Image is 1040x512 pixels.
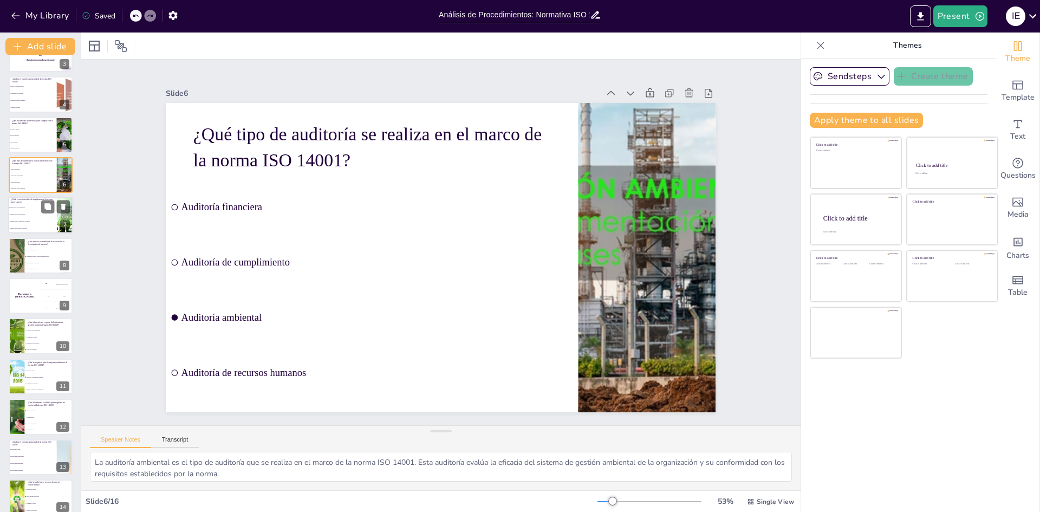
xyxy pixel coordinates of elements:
[27,417,72,418] span: Acta de reunión
[10,214,56,216] span: Aumento de la carga regulatoria
[10,456,56,457] span: Enfoque en la sostenibilidad
[60,100,69,109] div: 4
[27,336,72,337] span: Comunicación interna
[12,159,54,165] p: ¿Qué tipo de auditoría se realiza en el marco de la norma ISO 14001?
[60,140,69,150] div: 5
[10,128,56,129] span: Manual de calidad
[27,256,72,257] span: La alineación con los objetivos organizacionales
[86,496,597,507] div: Slide 6 / 16
[12,119,54,125] p: ¿Qué documento es esencial para cumplir con la norma ISO 14001?
[27,489,72,490] span: Ignorar el problema
[869,263,894,265] div: Click to add text
[439,7,590,23] input: Insert title
[10,134,56,135] span: Política ambiental
[414,17,584,380] span: Auditoría financiera
[9,318,73,354] div: 10
[933,5,987,27] button: Present
[508,50,694,450] div: Slide 6
[27,410,72,411] span: Informe de auditoría
[56,462,69,472] div: 13
[27,330,72,331] span: Evaluación del cumplimiento
[9,278,73,314] div: 9
[10,175,56,176] span: Auditoría de cumplimiento
[10,188,56,189] span: Auditoría de recursos humanos
[90,452,792,482] textarea: La auditoría ambiental es el tipo de auditoría que se realiza en el marco de la norma ISO 14001. ...
[151,436,199,448] button: Transcript
[27,496,72,497] span: Tomar medidas correctivas
[11,198,54,204] p: ¿Cuál es un beneficio de implementar la norma ISO 14001?
[27,268,72,269] span: La diversidad de género
[60,261,69,270] div: 8
[41,200,54,213] button: Duplicate Slide
[9,157,73,193] div: 6
[41,302,73,314] div: 300
[41,290,73,302] div: 200
[10,168,56,170] span: Auditoría financiera
[28,320,69,326] p: ¿Qué elemento no es parte del sistema de gestión ambiental según ISO 14001?
[816,150,894,152] div: Click to add text
[810,113,923,128] button: Apply theme to all slides
[10,449,56,450] span: Enfoque en el cliente
[27,423,72,424] span: Registro de incidentes
[816,256,894,260] div: Click to add title
[82,11,115,21] div: Saved
[8,7,74,24] button: My Library
[28,401,69,407] p: ¿Qué documento se utiliza para registrar no conformidades en ISO 14001?
[1006,7,1025,26] div: I E
[757,497,794,506] span: Single View
[10,141,56,142] span: Plan de negocio
[459,44,652,392] p: ¿Qué tipo de auditoría se realiza en el marco de la norma ISO 14001?
[843,263,867,265] div: Click to add text
[90,436,151,448] button: Speaker Notes
[9,439,73,475] div: 13
[10,470,56,471] span: Enfoque en la competencia
[10,207,56,209] span: Reducción de costos operativos
[913,263,947,265] div: Click to add text
[56,422,69,432] div: 12
[9,359,73,394] div: 11
[10,221,56,223] span: Disminución de la satisfacción del cliente
[1000,170,1036,182] span: Questions
[12,440,54,446] p: ¿Cuál es el enfoque principal de la norma ISO 14001?
[816,263,841,265] div: Click to add text
[910,5,931,27] button: Export to PowerPoint
[41,278,73,290] div: 100
[27,389,72,390] span: Cambiar la dirección de la empresa
[60,221,70,230] div: 7
[996,228,1039,267] div: Add charts and graphs
[823,214,893,222] div: Click to add title
[810,67,889,86] button: Sendsteps
[27,430,72,431] span: Plan de acción
[916,163,988,168] div: Click to add title
[27,370,72,371] span: Revisar los costos
[9,238,73,274] div: 8
[56,341,69,351] div: 10
[1008,287,1028,299] span: Table
[996,189,1039,228] div: Add images, graphics, shapes or video
[10,463,56,464] span: Enfoque en la rentabilidad
[996,33,1039,72] div: Change the overall theme
[114,40,127,53] span: Position
[27,510,72,511] span: Cambiar de proveedor
[63,295,66,297] div: Jaap
[996,111,1039,150] div: Add text boxes
[28,481,69,487] p: ¿Qué se debe hacer en caso de una no conformidad?
[9,117,73,153] div: 5
[5,38,75,55] button: Add slide
[1006,250,1029,262] span: Charts
[9,293,41,299] h4: The winner is [PERSON_NAME]
[9,76,73,112] div: 4
[915,173,987,175] div: Click to add text
[996,72,1039,111] div: Add ready made slides
[56,502,69,512] div: 14
[10,147,56,148] span: Informe financiero
[913,256,990,260] div: Click to add title
[56,307,68,309] div: [PERSON_NAME]
[8,197,73,234] div: 7
[56,381,69,391] div: 11
[712,496,738,507] div: 53 %
[60,59,69,69] div: 3
[10,100,56,101] span: Gestionar el impacto ambiental
[996,150,1039,189] div: Get real-time input from your audience
[1007,209,1029,221] span: Media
